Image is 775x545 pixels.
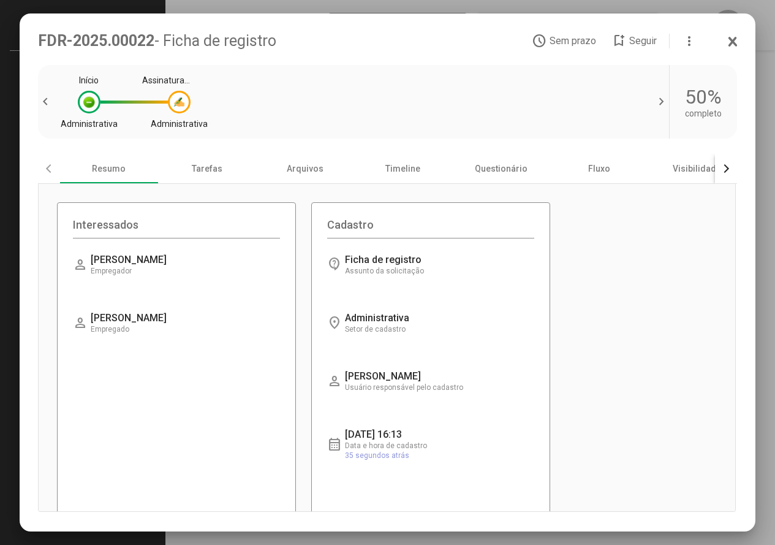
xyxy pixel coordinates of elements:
[142,75,216,85] div: Assinatura empregador
[38,32,532,50] div: FDR-2025.00022
[685,109,722,118] div: completo
[158,154,256,183] div: Tarefas
[648,154,746,183] div: Visibilidade
[154,32,276,50] span: - Ficha de registro
[256,154,354,183] div: Arquivos
[651,94,669,109] span: chevron_right
[38,94,56,109] span: chevron_left
[61,119,118,129] div: Administrativa
[682,34,697,48] mat-icon: more_vert
[345,451,409,460] span: 35 segundos atrás
[327,218,534,238] div: Cadastro
[60,154,158,183] div: Resumo
[611,34,626,48] mat-icon: bookmark_add
[452,154,550,183] div: Questionário
[629,35,657,47] span: Seguir
[550,154,648,183] div: Fluxo
[685,85,722,109] div: 50%
[354,154,452,183] div: Timeline
[79,75,99,85] div: Início
[151,119,208,129] div: Administrativa
[73,218,280,238] div: Interessados
[532,34,546,48] mat-icon: access_time
[550,35,596,47] span: Sem prazo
